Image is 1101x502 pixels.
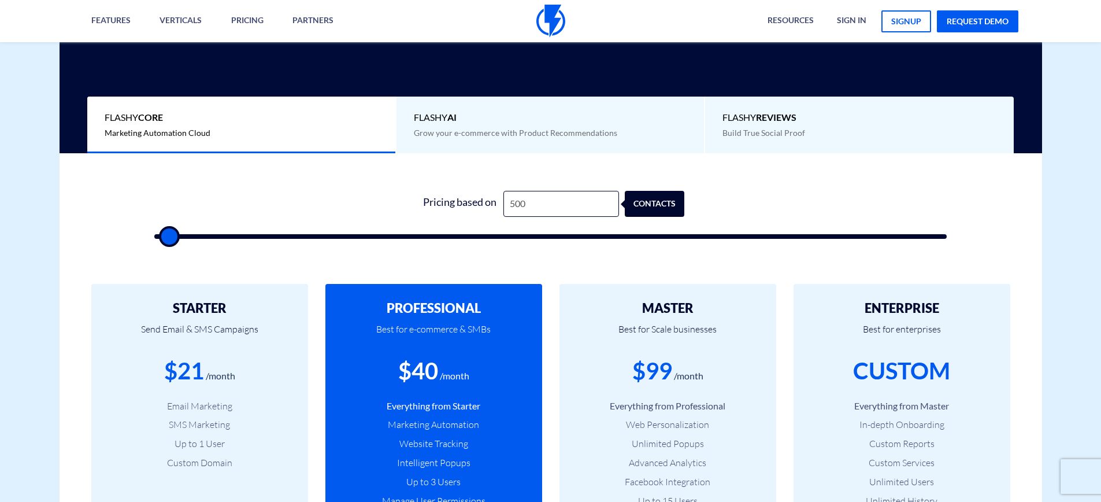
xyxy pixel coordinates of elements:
span: Grow your e-commerce with Product Recommendations [414,128,617,138]
li: Advanced Analytics [577,456,759,470]
div: $99 [632,355,672,387]
li: SMS Marketing [109,418,291,431]
p: Best for Scale businesses [577,315,759,355]
span: Marketing Automation Cloud [105,128,210,138]
li: In-depth Onboarding [811,418,993,431]
h2: ENTERPRISE [811,301,993,315]
li: Email Marketing [109,400,291,413]
li: Web Personalization [577,418,759,431]
li: Facebook Integration [577,475,759,489]
h2: MASTER [577,301,759,315]
div: contacts [632,191,692,217]
div: CUSTOM [853,355,950,387]
li: Unlimited Users [811,475,993,489]
p: Best for enterprises [811,315,993,355]
div: /month [440,370,469,383]
b: AI [447,112,457,123]
span: Flashy [105,111,378,124]
li: Custom Reports [811,437,993,451]
div: /month [674,370,703,383]
b: REVIEWS [756,112,796,123]
li: Up to 1 User [109,437,291,451]
li: Everything from Starter [343,400,525,413]
li: Everything from Professional [577,400,759,413]
a: signup [881,10,931,32]
div: $40 [398,355,438,387]
li: Everything from Master [811,400,993,413]
a: request demo [937,10,1018,32]
li: Marketing Automation [343,418,525,431]
b: Core [138,112,163,123]
li: Custom Domain [109,456,291,470]
h2: STARTER [109,301,291,315]
span: Flashy [722,111,996,124]
h2: PROFESSIONAL [343,301,525,315]
li: Website Tracking [343,437,525,451]
li: Unlimited Popups [577,437,759,451]
div: /month [206,370,235,383]
p: Best for e-commerce & SMBs [343,315,525,355]
span: Flashy [414,111,687,124]
div: $21 [164,355,204,387]
li: Custom Services [811,456,993,470]
li: Intelligent Popups [343,456,525,470]
div: Pricing based on [417,191,503,217]
li: Up to 3 Users [343,475,525,489]
p: Send Email & SMS Campaigns [109,315,291,355]
span: Build True Social Proof [722,128,805,138]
